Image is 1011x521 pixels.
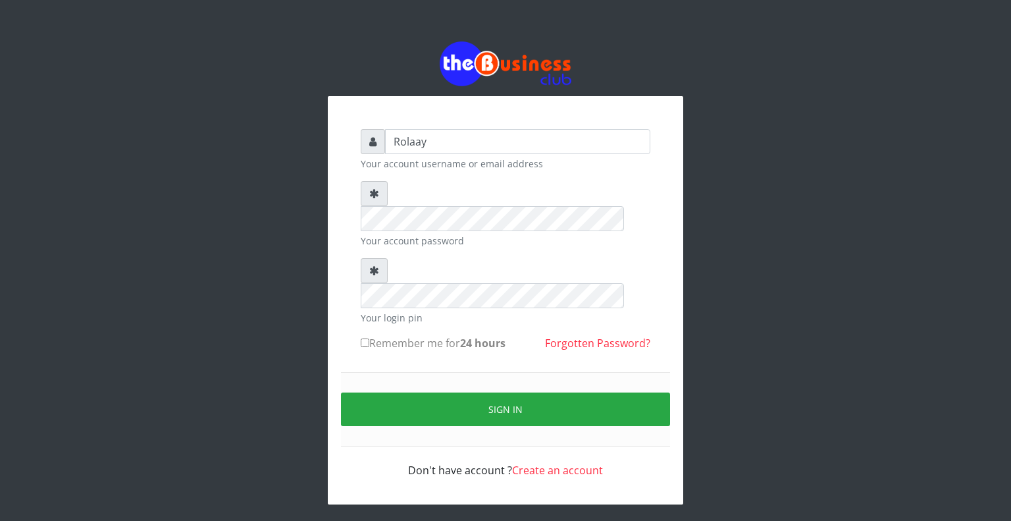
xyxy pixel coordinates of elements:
button: Sign in [341,393,670,426]
small: Your login pin [361,311,650,325]
input: Remember me for24 hours [361,339,369,347]
div: Don't have account ? [361,447,650,478]
label: Remember me for [361,335,505,351]
small: Your account password [361,234,650,248]
a: Forgotten Password? [545,336,650,350]
a: Create an account [512,463,603,478]
input: Username or email address [385,129,650,154]
b: 24 hours [460,336,505,350]
small: Your account username or email address [361,157,650,171]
